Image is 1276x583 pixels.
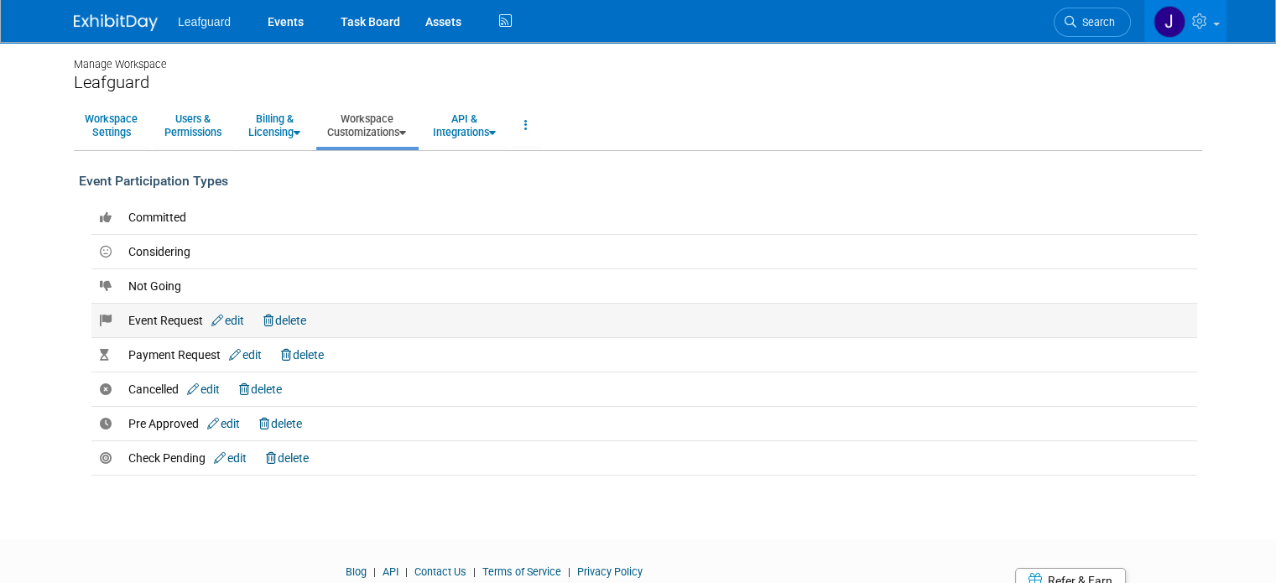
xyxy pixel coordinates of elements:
[369,565,380,578] span: |
[577,565,643,578] a: Privacy Policy
[266,451,309,465] a: delete
[316,105,417,146] a: WorkspaceCustomizations
[346,565,367,578] a: Blog
[482,565,561,578] a: Terms of Service
[229,348,262,362] a: edit
[401,565,412,578] span: |
[128,383,282,396] span: Cancelled
[259,417,302,430] a: delete
[74,72,1202,93] div: Leafguard
[154,105,232,146] a: Users &Permissions
[211,314,244,327] a: edit
[237,105,311,146] a: Billing &Licensing
[1076,16,1115,29] span: Search
[79,172,1197,191] div: Event Participation Types
[1154,6,1185,38] img: Jonathan Zargo
[74,42,1202,72] div: Manage Workspace
[239,383,282,396] a: delete
[383,565,398,578] a: API
[128,245,190,258] span: Considering
[469,565,480,578] span: |
[422,105,507,146] a: API &Integrations
[128,417,302,430] span: Pre Approved
[187,383,220,396] a: edit
[414,565,466,578] a: Contact Us
[263,314,306,327] a: delete
[281,348,324,362] a: delete
[564,565,575,578] span: |
[74,105,148,146] a: WorkspaceSettings
[128,348,324,362] span: Payment Request
[1054,8,1131,37] a: Search
[128,451,309,465] span: Check Pending
[74,14,158,31] img: ExhibitDay
[214,451,247,465] a: edit
[128,211,186,224] span: Committed
[128,279,181,293] span: Not Going
[207,417,240,430] a: edit
[178,15,231,29] span: Leafguard
[128,314,306,327] span: Event Request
